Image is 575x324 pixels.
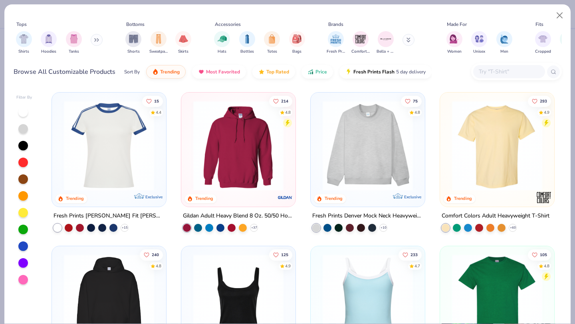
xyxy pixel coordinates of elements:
div: filter for Hats [214,31,230,55]
button: Top Rated [252,65,295,79]
span: Exclusive [145,194,163,200]
div: Made For [447,21,467,28]
span: + 60 [510,225,516,230]
span: Tanks [69,49,79,55]
button: filter button [327,31,345,55]
img: Cropped Image [538,34,547,43]
button: filter button [175,31,191,55]
span: 293 [540,99,547,103]
span: Fresh Prints [327,49,345,55]
img: 01756b78-01f6-4cc6-8d8a-3c30c1a0c8ac [189,101,287,191]
span: Most Favorited [206,69,240,75]
span: 15 [155,99,159,103]
span: Fresh Prints Flash [353,69,395,75]
button: filter button [535,31,551,55]
input: Try "T-Shirt" [478,67,539,76]
button: filter button [264,31,280,55]
div: 4.8 [544,263,549,269]
div: filter for Bella + Canvas [377,31,395,55]
span: 105 [540,253,547,257]
img: TopRated.gif [258,69,265,75]
span: Shorts [127,49,140,55]
span: Bags [292,49,301,55]
div: filter for Cropped [535,31,551,55]
img: Bella + Canvas Image [380,33,392,45]
div: 4.7 [414,263,420,269]
span: Bottles [240,49,254,55]
img: Hoodies Image [44,34,53,43]
img: a164e800-7022-4571-a324-30c76f641635 [287,101,386,191]
div: filter for Shorts [125,31,141,55]
button: filter button [239,31,255,55]
span: + 37 [251,225,257,230]
button: filter button [446,31,462,55]
button: Like [401,95,422,107]
div: filter for Sweatpants [149,31,168,55]
button: filter button [66,31,82,55]
div: filter for Tanks [66,31,82,55]
img: Shirts Image [19,34,28,43]
button: Like [269,95,292,107]
button: Like [140,249,163,260]
img: Skirts Image [179,34,188,43]
button: Like [399,249,422,260]
div: Browse All Customizable Products [14,67,115,77]
img: Comfort Colors logo [535,190,551,205]
div: filter for Fresh Prints [327,31,345,55]
button: filter button [149,31,168,55]
button: filter button [351,31,370,55]
img: Totes Image [268,34,276,43]
img: Hats Image [218,34,227,43]
img: most_fav.gif [198,69,204,75]
div: Tops [16,21,27,28]
div: Brands [328,21,343,28]
span: Totes [267,49,277,55]
div: Filter By [16,95,32,101]
img: a90f7c54-8796-4cb2-9d6e-4e9644cfe0fe [416,101,515,191]
div: filter for Unisex [471,31,487,55]
button: filter button [41,31,57,55]
span: Trending [160,69,180,75]
span: Cropped [535,49,551,55]
span: Hats [218,49,226,55]
img: Comfort Colors Image [355,33,367,45]
button: filter button [496,31,512,55]
img: Men Image [500,34,509,43]
div: Gildan Adult Heavy Blend 8 Oz. 50/50 Hooded Sweatshirt [183,211,294,221]
img: Tanks Image [69,34,78,43]
span: 240 [152,253,159,257]
span: 75 [413,99,418,103]
div: filter for Women [446,31,462,55]
div: Fits [535,21,543,28]
span: Skirts [178,49,188,55]
div: filter for Bottles [239,31,255,55]
img: 029b8af0-80e6-406f-9fdc-fdf898547912 [448,101,546,191]
span: Men [500,49,508,55]
button: Price [301,65,333,79]
span: 233 [410,253,418,257]
div: 4.8 [156,263,162,269]
button: Trending [146,65,186,79]
button: filter button [289,31,305,55]
span: Shirts [18,49,29,55]
img: Bags Image [292,34,301,43]
span: + 10 [380,225,386,230]
div: filter for Skirts [175,31,191,55]
span: Exclusive [404,194,421,200]
span: Women [447,49,462,55]
div: filter for Comfort Colors [351,31,370,55]
img: Bottles Image [243,34,252,43]
img: flash.gif [345,69,352,75]
img: Women Image [450,34,459,43]
span: Unisex [473,49,485,55]
img: e5540c4d-e74a-4e58-9a52-192fe86bec9f [60,101,158,191]
button: Close [552,8,567,23]
div: Sort By [124,68,140,75]
span: + 15 [122,225,128,230]
div: filter for Hoodies [41,31,57,55]
div: filter for Bags [289,31,305,55]
div: 4.4 [156,109,162,115]
button: filter button [377,31,395,55]
div: Accessories [215,21,241,28]
span: 125 [281,253,288,257]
